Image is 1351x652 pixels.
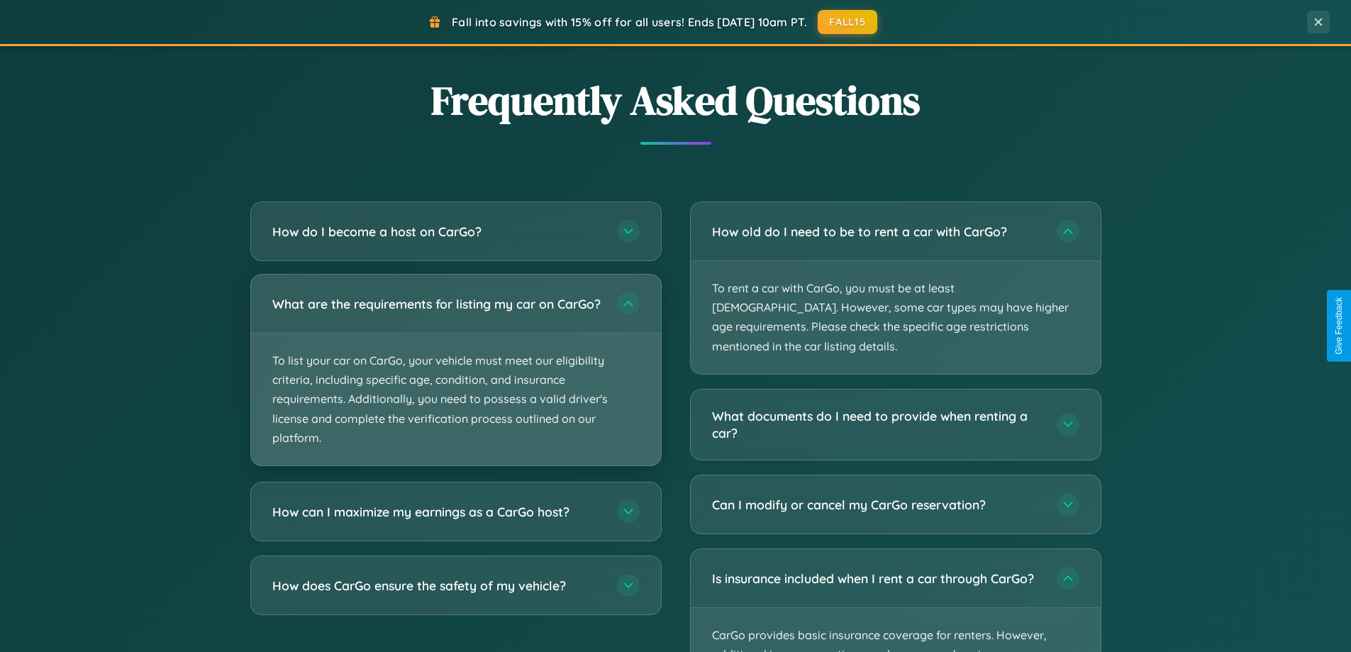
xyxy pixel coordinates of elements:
button: FALL15 [818,10,877,34]
h3: How can I maximize my earnings as a CarGo host? [272,503,603,521]
h3: What are the requirements for listing my car on CarGo? [272,295,603,313]
p: To list your car on CarGo, your vehicle must meet our eligibility criteria, including specific ag... [251,333,661,465]
h3: How does CarGo ensure the safety of my vehicle? [272,577,603,595]
h3: What documents do I need to provide when renting a car? [712,407,1043,442]
h2: Frequently Asked Questions [250,73,1101,128]
h3: How old do I need to be to rent a car with CarGo? [712,223,1043,241]
p: To rent a car with CarGo, you must be at least [DEMOGRAPHIC_DATA]. However, some car types may ha... [691,261,1101,374]
div: Give Feedback [1334,297,1344,355]
h3: Can I modify or cancel my CarGo reservation? [712,496,1043,514]
h3: How do I become a host on CarGo? [272,223,603,241]
h3: Is insurance included when I rent a car through CarGo? [712,570,1043,587]
span: Fall into savings with 15% off for all users! Ends [DATE] 10am PT. [452,15,807,29]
